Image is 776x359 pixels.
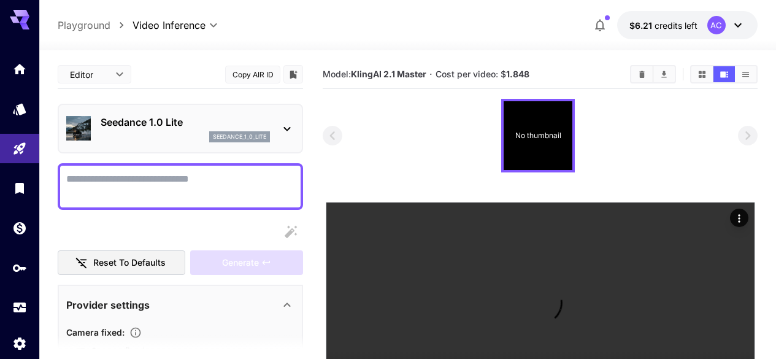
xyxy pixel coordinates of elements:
[12,220,27,236] div: Wallet
[66,298,150,312] p: Provider settings
[655,20,697,31] span: credits left
[351,69,426,79] b: KlingAI 2.1 Master
[690,65,758,83] div: Show videos in grid viewShow videos in video viewShow videos in list view
[12,101,27,117] div: Models
[515,130,561,141] p: No thumbnail
[133,18,206,33] span: Video Inference
[12,141,27,156] div: Playground
[653,66,675,82] button: Download All
[12,336,27,351] div: Settings
[58,18,133,33] nav: breadcrumb
[66,290,294,320] div: Provider settings
[691,66,713,82] button: Show videos in grid view
[101,115,270,129] p: Seedance 1.0 Lite
[323,69,426,79] span: Model:
[629,19,697,32] div: $6.2086
[735,66,756,82] button: Show videos in list view
[506,69,529,79] b: 1.848
[70,68,108,81] span: Editor
[12,260,27,276] div: API Keys
[66,327,125,338] span: Camera fixed :
[213,133,266,141] p: seedance_1_0_lite
[58,18,110,33] a: Playground
[12,61,27,77] div: Home
[617,11,758,39] button: $6.2086AC
[631,66,653,82] button: Clear videos
[436,69,529,79] span: Cost per video: $
[429,67,432,82] p: ·
[288,67,299,82] button: Add to library
[12,300,27,315] div: Usage
[713,66,735,82] button: Show videos in video view
[225,66,280,83] button: Copy AIR ID
[66,110,294,147] div: Seedance 1.0 Liteseedance_1_0_lite
[12,180,27,196] div: Library
[58,250,185,276] button: Reset to defaults
[730,209,748,227] div: Actions
[707,16,726,34] div: AC
[629,20,655,31] span: $6.21
[630,65,676,83] div: Clear videosDownload All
